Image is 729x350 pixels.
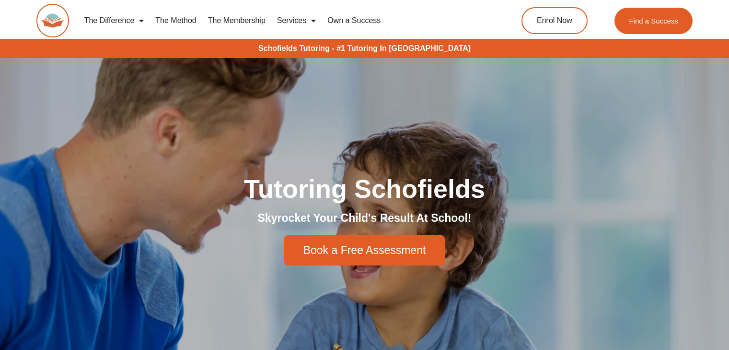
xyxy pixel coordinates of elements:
[271,10,322,32] a: Services
[150,10,202,32] a: The Method
[614,8,693,34] a: Find a Success
[96,176,633,202] h1: Tutoring Schofields
[284,235,445,266] a: Book a Free Assessment
[96,211,633,226] h2: Skyrocket Your Child's Result At School!
[202,10,271,32] a: The Membership
[629,17,678,24] span: Find a Success
[79,10,150,32] a: The Difference
[322,10,386,32] a: Own a Success
[79,10,484,32] nav: Menu
[303,245,426,256] span: Book a Free Assessment
[521,7,588,34] a: Enrol Now
[537,17,572,24] span: Enrol Now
